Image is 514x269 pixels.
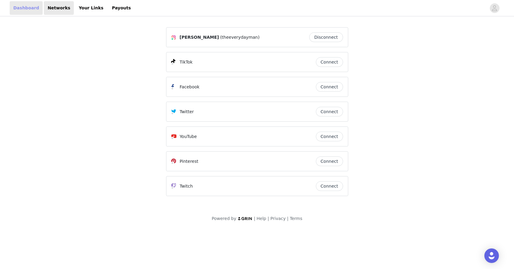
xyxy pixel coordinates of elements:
[492,3,497,13] div: avatar
[220,34,260,41] span: (theeverydayman)
[180,109,194,115] p: Twitter
[44,1,74,15] a: Networks
[180,183,193,189] p: Twitch
[237,217,253,221] img: logo
[180,158,198,165] p: Pinterest
[309,32,343,42] button: Disconnect
[316,82,343,92] button: Connect
[212,216,236,221] span: Powered by
[180,84,200,90] p: Facebook
[75,1,107,15] a: Your Links
[316,132,343,141] button: Connect
[10,1,43,15] a: Dashboard
[316,57,343,67] button: Connect
[287,216,289,221] span: |
[267,216,269,221] span: |
[254,216,255,221] span: |
[316,181,343,191] button: Connect
[316,107,343,116] button: Connect
[180,34,219,41] span: [PERSON_NAME]
[180,59,193,65] p: TikTok
[257,216,266,221] a: Help
[270,216,286,221] a: Privacy
[290,216,302,221] a: Terms
[108,1,135,15] a: Payouts
[484,248,499,263] div: Open Intercom Messenger
[180,133,197,140] p: YouTube
[316,156,343,166] button: Connect
[171,35,176,40] img: Instagram Icon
